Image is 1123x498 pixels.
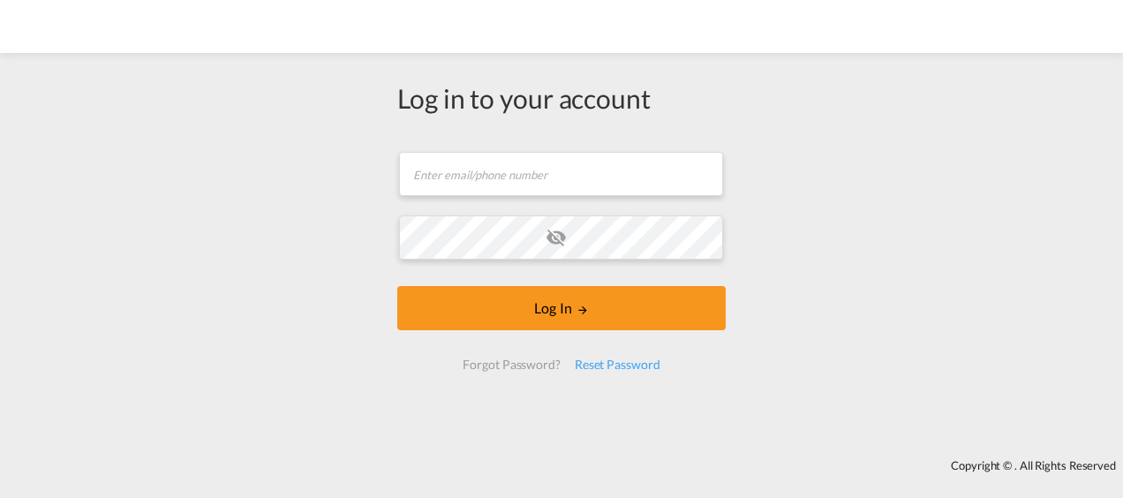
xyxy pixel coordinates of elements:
[399,152,723,196] input: Enter email/phone number
[397,79,726,117] div: Log in to your account
[456,349,567,381] div: Forgot Password?
[546,227,567,248] md-icon: icon-eye-off
[397,286,726,330] button: LOGIN
[568,349,667,381] div: Reset Password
